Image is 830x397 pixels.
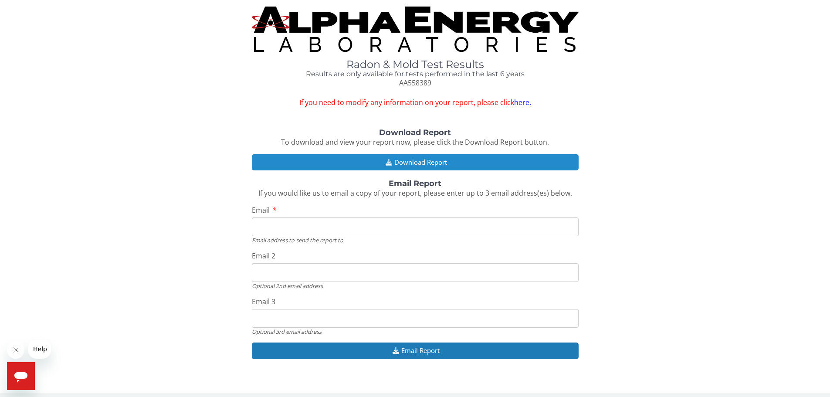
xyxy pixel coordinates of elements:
div: Optional 3rd email address [252,328,579,336]
iframe: Button to launch messaging window [7,362,35,390]
button: Email Report [252,343,579,359]
span: If you would like us to email a copy of your report, please enter up to 3 email address(es) below. [258,188,572,198]
h4: Results are only available for tests performed in the last 6 years [252,70,579,78]
h1: Radon & Mold Test Results [252,59,579,70]
span: Email 2 [252,251,275,261]
div: Optional 2nd email address [252,282,579,290]
span: AA558389 [399,78,431,88]
strong: Download Report [379,128,451,137]
button: Download Report [252,154,579,170]
img: TightCrop.jpg [252,7,579,52]
iframe: Close message [7,341,24,359]
span: Email 3 [252,297,275,306]
span: Email [252,205,270,215]
span: If you need to modify any information on your report, please click [252,98,579,108]
div: Email address to send the report to [252,236,579,244]
span: To download and view your report now, please click the Download Report button. [281,137,549,147]
strong: Email Report [389,179,441,188]
a: here. [514,98,531,107]
iframe: Message from company [28,339,51,359]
